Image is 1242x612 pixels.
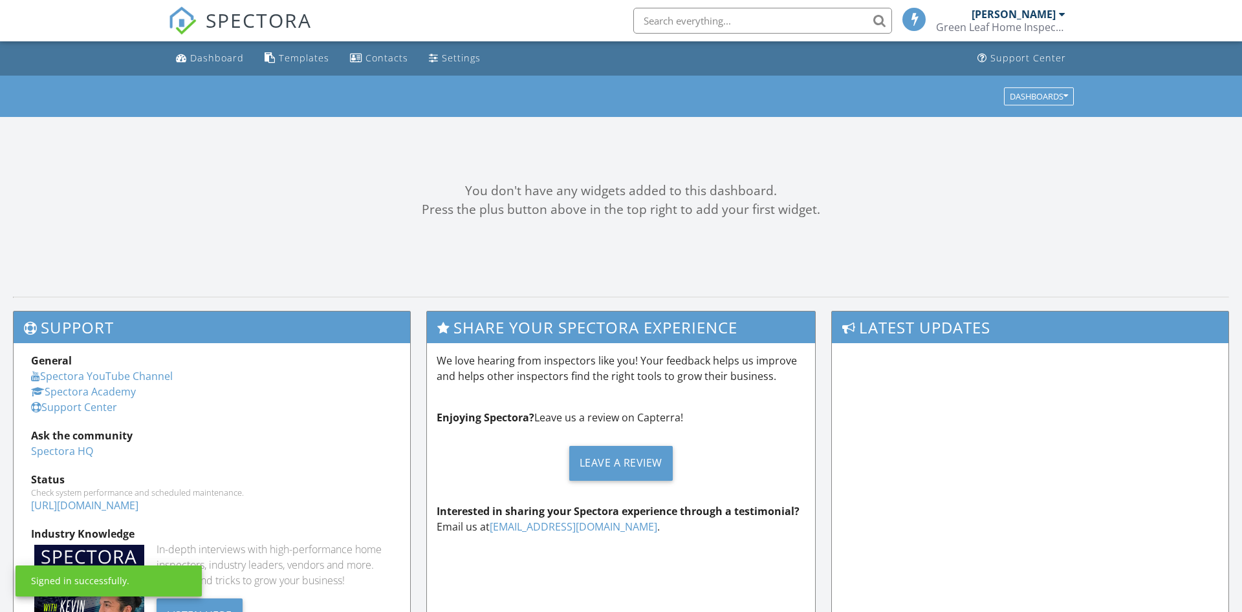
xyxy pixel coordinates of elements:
div: Check system performance and scheduled maintenance. [31,487,393,498]
div: Dashboard [190,52,244,64]
a: Settings [424,47,486,70]
a: Spectora YouTube Channel [31,369,173,383]
div: Ask the community [31,428,393,443]
a: SPECTORA [168,17,312,45]
h3: Share Your Spectora Experience [427,311,816,343]
div: Dashboards [1010,92,1068,101]
div: [PERSON_NAME] [972,8,1056,21]
div: Leave a Review [569,446,673,481]
h3: Support [14,311,410,343]
div: Support Center [990,52,1066,64]
div: You don't have any widgets added to this dashboard. [13,182,1229,200]
a: Spectora Academy [31,385,136,399]
div: Templates [279,52,329,64]
img: The Best Home Inspection Software - Spectora [168,6,197,35]
strong: General [31,353,72,368]
a: Templates [259,47,334,70]
p: Leave us a review on Capterra! [437,410,806,425]
a: Support Center [31,400,117,414]
div: Signed in successfully. [31,575,129,587]
strong: Enjoying Spectora? [437,410,534,425]
div: In-depth interviews with high-performance home inspectors, industry leaders, vendors and more. Ge... [157,542,392,588]
div: Press the plus button above in the top right to add your first widget. [13,200,1229,219]
h3: Latest Updates [832,311,1228,343]
div: Contacts [365,52,408,64]
a: Dashboard [171,47,249,70]
a: [URL][DOMAIN_NAME] [31,498,138,512]
a: Support Center [972,47,1071,70]
div: Settings [442,52,481,64]
span: SPECTORA [206,6,312,34]
div: Status [31,472,393,487]
button: Dashboards [1004,87,1074,105]
a: Contacts [345,47,413,70]
a: Leave a Review [437,436,806,491]
a: [EMAIL_ADDRESS][DOMAIN_NAME] [490,520,657,534]
div: Green Leaf Home Inspections Inc. [936,21,1065,34]
strong: Interested in sharing your Spectora experience through a testimonial? [437,504,800,518]
a: Spectora HQ [31,444,93,458]
div: Industry Knowledge [31,526,393,542]
p: Email us at . [437,503,806,534]
input: Search everything... [633,8,892,34]
p: We love hearing from inspectors like you! Your feedback helps us improve and helps other inspecto... [437,353,806,384]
